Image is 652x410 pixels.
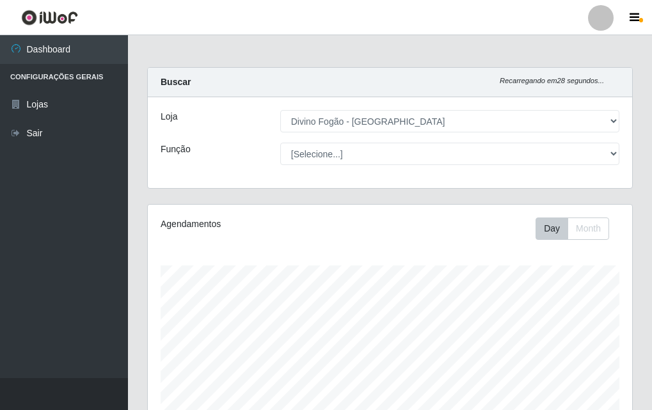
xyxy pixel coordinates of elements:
button: Month [568,217,609,240]
label: Função [161,143,191,156]
div: Toolbar with button groups [536,217,619,240]
i: Recarregando em 28 segundos... [500,77,604,84]
div: First group [536,217,609,240]
div: Agendamentos [161,217,340,231]
strong: Buscar [161,77,191,87]
img: CoreUI Logo [21,10,78,26]
label: Loja [161,110,177,123]
button: Day [536,217,568,240]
